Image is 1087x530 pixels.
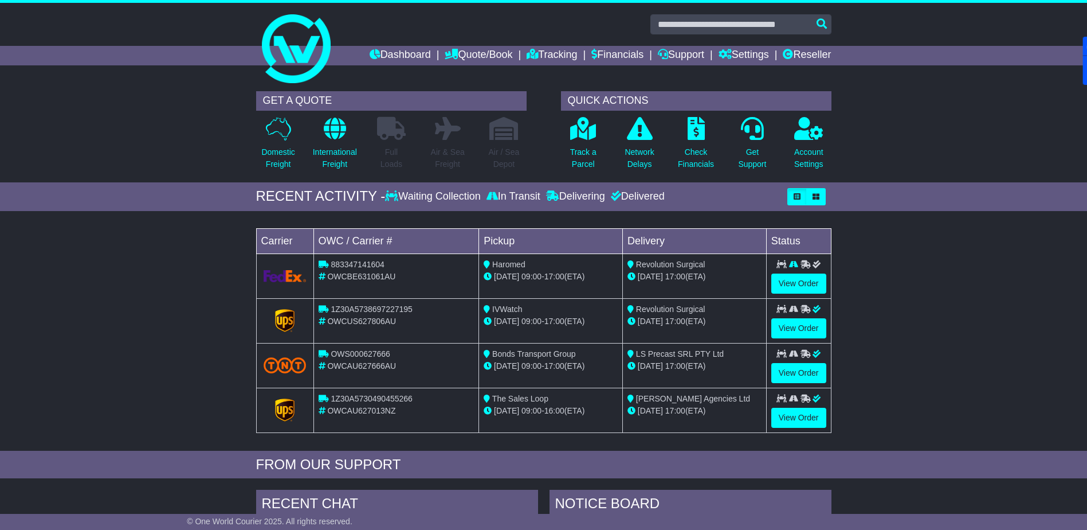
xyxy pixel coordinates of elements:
span: Revolution Surgical [636,260,705,269]
span: 17:00 [665,406,685,415]
div: (ETA) [627,360,762,372]
div: Delivering [543,190,608,203]
span: [DATE] [494,272,519,281]
span: Haromed [492,260,525,269]
td: Status [766,228,831,254]
span: © One World Courier 2025. All rights reserved. [187,517,352,526]
span: 1Z30A5730490455266 [331,394,412,403]
div: FROM OUR SUPPORT [256,457,831,473]
p: Check Financials [678,146,714,170]
span: 16:00 [544,406,564,415]
span: OWS000627666 [331,349,390,358]
div: - (ETA) [484,315,618,328]
span: 09:00 [521,406,541,415]
td: Delivery [622,228,766,254]
span: OWCUS627806AU [327,317,396,326]
div: QUICK ACTIONS [561,91,831,111]
p: Network Delays [625,146,654,170]
span: [DATE] [638,272,663,281]
span: 17:00 [544,317,564,326]
p: Domestic Freight [261,146,295,170]
a: Quote/Book [445,46,512,65]
div: (ETA) [627,315,762,328]
div: In Transit [484,190,543,203]
span: 09:00 [521,272,541,281]
p: Account Settings [794,146,823,170]
div: (ETA) [627,271,762,283]
span: [DATE] [638,317,663,326]
span: Bonds Transport Group [492,349,576,358]
span: OWCAU627013NZ [327,406,395,415]
a: NetworkDelays [624,116,654,177]
span: 883347141604 [331,260,384,269]
a: CheckFinancials [677,116,715,177]
span: IVWatch [492,305,522,314]
div: Waiting Collection [385,190,483,203]
a: View Order [771,408,826,428]
div: RECENT CHAT [256,490,538,521]
a: Reseller [783,46,831,65]
div: (ETA) [627,405,762,417]
div: GET A QUOTE [256,91,527,111]
div: - (ETA) [484,360,618,372]
div: Delivered [608,190,665,203]
p: Air / Sea Depot [489,146,520,170]
a: Financials [591,46,643,65]
td: Pickup [479,228,623,254]
a: GetSupport [737,116,767,177]
a: Settings [719,46,769,65]
img: TNT_Domestic.png [264,357,307,373]
span: 17:00 [544,361,564,371]
div: - (ETA) [484,271,618,283]
span: 17:00 [544,272,564,281]
a: AccountSettings [794,116,824,177]
span: [DATE] [494,361,519,371]
span: 17:00 [665,317,685,326]
div: NOTICE BOARD [550,490,831,521]
a: InternationalFreight [312,116,358,177]
a: DomesticFreight [261,116,295,177]
p: Air & Sea Freight [431,146,465,170]
span: The Sales Loop [492,394,548,403]
span: 1Z30A5738697227195 [331,305,412,314]
span: [DATE] [494,406,519,415]
div: - (ETA) [484,405,618,417]
span: 09:00 [521,361,541,371]
div: RECENT ACTIVITY - [256,188,386,205]
a: View Order [771,363,826,383]
span: [DATE] [638,361,663,371]
span: LS Precast SRL PTY Ltd [636,349,724,358]
a: Dashboard [370,46,431,65]
span: OWCBE631061AU [327,272,395,281]
a: Tracking [527,46,577,65]
span: [DATE] [494,317,519,326]
img: GetCarrierServiceLogo [275,399,295,422]
td: OWC / Carrier # [313,228,479,254]
p: Get Support [738,146,766,170]
img: GetCarrierServiceLogo [264,270,307,282]
a: View Order [771,274,826,294]
span: [PERSON_NAME] Agencies Ltd [636,394,750,403]
span: [DATE] [638,406,663,415]
p: Track a Parcel [570,146,597,170]
span: OWCAU627666AU [327,361,396,371]
span: 17:00 [665,272,685,281]
p: Full Loads [377,146,406,170]
a: Support [658,46,704,65]
span: 17:00 [665,361,685,371]
a: Track aParcel [570,116,597,177]
a: View Order [771,318,826,338]
span: Revolution Surgical [636,305,705,314]
img: GetCarrierServiceLogo [275,309,295,332]
span: 09:00 [521,317,541,326]
td: Carrier [256,228,313,254]
p: International Freight [313,146,357,170]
